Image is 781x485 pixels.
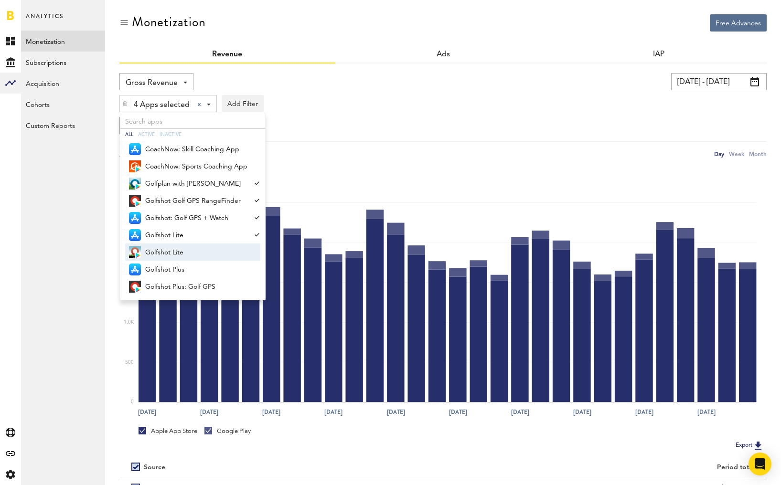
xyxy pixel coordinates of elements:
[129,195,141,207] img: 9UIL7DXlNAIIFEZzCGWNoqib7oEsivjZRLL_hB0ZyHGU9BuA-VfhrlfGZ8low1eCl7KE
[125,129,133,140] div: All
[145,158,247,175] span: CoachNow: Sports Coaching App
[635,408,653,416] text: [DATE]
[511,408,529,416] text: [DATE]
[125,140,251,158] a: CoachNow: Skill Coaching App
[749,149,767,159] div: Month
[21,94,105,115] a: Cohorts
[120,113,265,129] input: Search apps
[145,279,247,295] span: Golfshot Plus: Golf GPS
[125,243,251,261] a: Golfshot Lite
[733,439,767,452] button: Export
[752,440,764,451] img: Export
[749,453,771,475] div: Open Intercom Messenger
[20,7,54,15] span: Support
[129,281,141,293] img: qo9Ua-kR-mJh2mDZAFTx63M3e_ysg5da39QDrh9gHco8-Wy0ARAsrZgd-3XanziKTNQl
[222,95,264,112] button: Add Filter
[160,129,182,140] div: Inactive
[325,408,343,416] text: [DATE]
[124,320,134,325] text: 1.0K
[200,408,218,416] text: [DATE]
[126,75,178,91] span: Gross Revenue
[212,51,242,58] a: Revenue
[714,149,724,159] div: Day
[125,158,251,175] a: CoachNow: Sports Coaching App
[387,408,405,416] text: [DATE]
[132,14,206,30] div: Monetization
[135,287,141,293] img: 17.png
[125,226,251,243] a: Golfshot Lite
[449,408,467,416] text: [DATE]
[122,100,128,107] img: trash_awesome_blue.svg
[129,178,141,190] img: sBPeqS6XAcNXYiGp6eff5ihk_aIia0HG7q23RzlLlG3UvEseAchHCstpU1aPnIK6Zg
[125,261,251,278] a: Golfshot Plus
[129,212,141,224] img: 21.png
[263,408,281,416] text: [DATE]
[145,210,247,226] span: Golfshot: Golf GPS + Watch
[455,464,755,472] div: Period total
[129,264,141,275] img: 21.png
[125,209,251,226] a: Golfshot: Golf GPS + Watch
[437,51,450,58] a: Ads
[144,464,165,472] div: Source
[135,201,141,207] img: 17.png
[138,129,155,140] div: Active
[697,408,716,416] text: [DATE]
[21,31,105,52] a: Monetization
[197,103,201,106] div: Clear
[120,95,130,112] div: Delete
[139,427,197,435] div: Apple App Store
[125,360,134,365] text: 500
[145,262,247,278] span: Golfshot Plus
[125,192,251,209] a: Golfshot Golf GPS RangeFinder
[729,149,744,159] div: Week
[145,227,247,243] span: Golfshot Lite
[129,160,141,172] img: 2Xbc31OCI-Vjec7zXvAE2OM2ObFaU9b1-f7yXthkulAYejON_ZuzouX1xWJgL0G7oZ0
[131,400,134,405] text: 0
[138,408,156,416] text: [DATE]
[710,14,767,32] button: Free Advances
[145,193,247,209] span: Golfshot Golf GPS RangeFinder
[21,73,105,94] a: Acquisition
[145,244,247,261] span: Golfshot Lite
[129,246,141,258] img: a11NXiQTRNSXhrAMvtN-2slz3VkCtde3tPM6Zm9MgPNPABo-zWWBvkmQmOQm8mMzBJY
[145,141,247,158] span: CoachNow: Skill Coaching App
[135,253,141,258] img: 17.png
[129,143,141,155] img: 21.png
[573,408,591,416] text: [DATE]
[26,11,64,31] span: Analytics
[653,51,664,58] a: IAP
[129,229,141,241] img: 21.png
[125,278,251,295] a: Golfshot Plus: Golf GPS
[135,167,141,172] img: 17.png
[21,52,105,73] a: Subscriptions
[145,176,247,192] span: Golfplan with [PERSON_NAME]
[134,97,190,113] span: 4 Apps selected
[204,427,251,435] div: Google Play
[125,175,251,192] a: Golfplan with [PERSON_NAME]
[135,184,141,190] img: 17.png
[21,115,105,136] a: Custom Reports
